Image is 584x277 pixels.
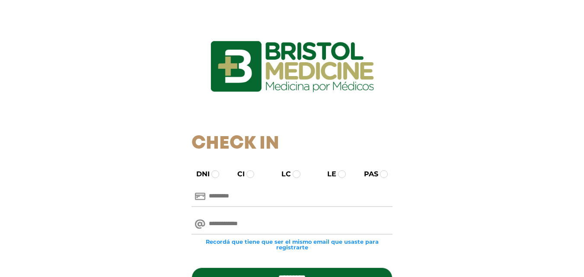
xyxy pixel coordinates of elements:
img: logo_ingresarbristol.jpg [176,10,409,123]
label: LC [274,169,291,179]
label: PAS [356,169,378,179]
label: CI [230,169,245,179]
label: DNI [188,169,210,179]
small: Recordá que tiene que ser el mismo email que usaste para registrarte [191,239,393,250]
label: LE [319,169,336,179]
h1: Check In [191,133,393,155]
